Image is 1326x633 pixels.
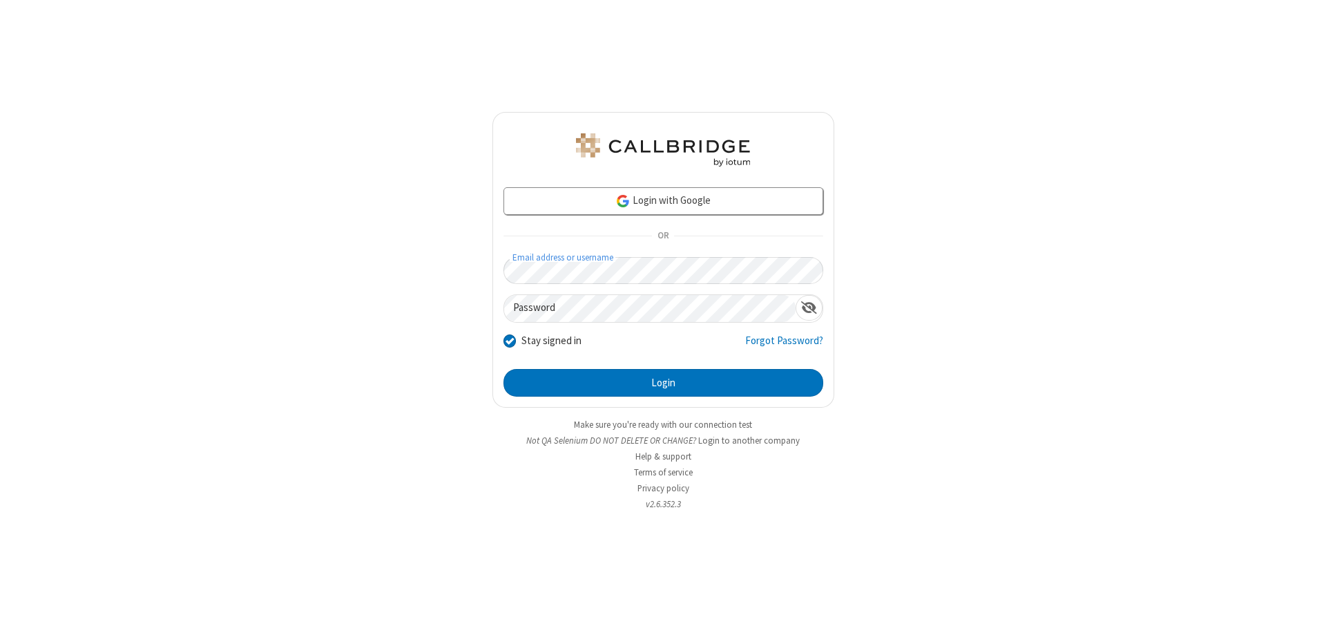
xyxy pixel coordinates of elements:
a: Terms of service [634,466,693,478]
label: Stay signed in [521,333,582,349]
li: v2.6.352.3 [492,498,834,511]
a: Forgot Password? [745,333,823,359]
a: Login with Google [503,187,823,215]
input: Password [504,295,796,322]
a: Make sure you're ready with our connection test [574,419,752,431]
span: OR [652,227,674,246]
input: Email address or username [503,257,823,284]
img: QA Selenium DO NOT DELETE OR CHANGE [573,133,753,167]
button: Login [503,369,823,397]
button: Login to another company [698,434,800,447]
img: google-icon.png [615,193,631,209]
div: Show password [796,295,823,321]
li: Not QA Selenium DO NOT DELETE OR CHANGE? [492,434,834,447]
a: Privacy policy [637,482,689,494]
a: Help & support [635,451,691,462]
